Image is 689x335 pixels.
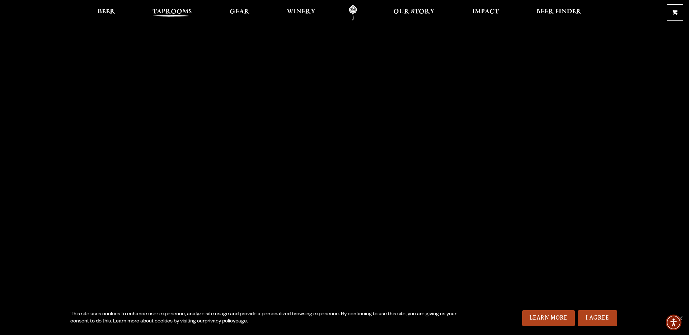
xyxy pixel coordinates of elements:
span: Beer Finder [536,9,581,15]
a: Learn More [522,310,575,326]
a: Beer Finder [531,5,586,21]
a: Taprooms [148,5,197,21]
a: Gear [225,5,254,21]
a: Odell Home [339,5,366,21]
span: Taprooms [153,9,192,15]
span: Impact [472,9,499,15]
span: Beer [98,9,115,15]
a: Winery [282,5,320,21]
a: Impact [468,5,503,21]
div: This site uses cookies to enhance user experience, analyze site usage and provide a personalized ... [70,311,462,325]
div: Accessibility Menu [666,315,681,330]
a: Beer [93,5,120,21]
span: Winery [287,9,315,15]
a: privacy policy [205,319,235,325]
a: Our Story [389,5,439,21]
a: I Agree [578,310,617,326]
span: Our Story [393,9,435,15]
span: Gear [230,9,249,15]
